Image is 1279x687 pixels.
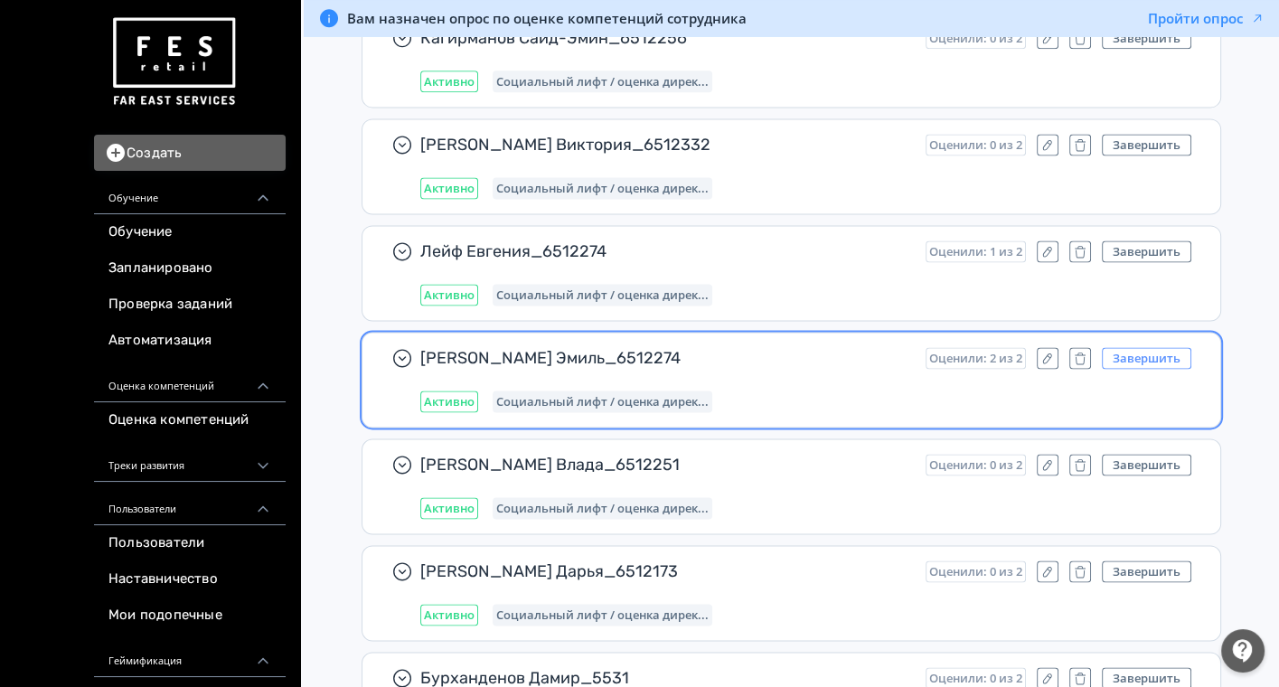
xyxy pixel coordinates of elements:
img: https://files.teachbase.ru/system/account/57463/logo/medium-936fc5084dd2c598f50a98b9cbe0469a.png [108,11,239,113]
div: Оценка компетенций [94,359,286,402]
span: Лейф Евгения_6512274 [420,240,911,262]
div: Геймификация [94,634,286,677]
span: Оценили: 2 из 2 [929,351,1022,365]
span: Оценили: 0 из 2 [929,137,1022,152]
span: Оценили: 0 из 2 [929,671,1022,685]
span: [PERSON_NAME] Дарья_6512173 [420,560,911,582]
a: Проверка заданий [94,287,286,323]
span: Социальный лифт / оценка директора магазина [496,607,709,622]
button: Создать [94,135,286,171]
span: Оценили: 0 из 2 [929,31,1022,45]
span: Активно [424,74,475,89]
a: Обучение [94,214,286,250]
span: Активно [424,501,475,515]
div: Пользователи [94,482,286,525]
a: Наставничество [94,561,286,598]
span: [PERSON_NAME] Эмиль_6512274 [420,347,911,369]
a: Оценка компетенций [94,402,286,438]
span: [PERSON_NAME] Виктория_6512332 [420,134,911,155]
button: Завершить [1102,560,1191,582]
button: Завершить [1102,454,1191,475]
div: Треки развития [94,438,286,482]
span: Оценили: 0 из 2 [929,564,1022,579]
span: [PERSON_NAME] Влада_6512251 [420,454,911,475]
span: Кагирманов Саид-Эмин_6512256 [420,27,911,49]
div: Обучение [94,171,286,214]
span: Активно [424,287,475,302]
span: Социальный лифт / оценка директора магазина [496,501,709,515]
a: Мои подопечные [94,598,286,634]
span: Социальный лифт / оценка директора магазина [496,181,709,195]
span: Оценили: 1 из 2 [929,244,1022,259]
span: Оценили: 0 из 2 [929,457,1022,472]
button: Завершить [1102,347,1191,369]
a: Запланировано [94,250,286,287]
span: Вам назначен опрос по оценке компетенций сотрудника [347,9,747,27]
button: Завершить [1102,134,1191,155]
button: Пройти опрос [1148,9,1265,27]
span: Социальный лифт / оценка директора магазина [496,287,709,302]
a: Пользователи [94,525,286,561]
button: Завершить [1102,240,1191,262]
span: Активно [424,181,475,195]
span: Социальный лифт / оценка директора магазина [496,74,709,89]
a: Автоматизация [94,323,286,359]
button: Завершить [1102,27,1191,49]
span: Активно [424,607,475,622]
span: Социальный лифт / оценка директора магазина [496,394,709,409]
span: Активно [424,394,475,409]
